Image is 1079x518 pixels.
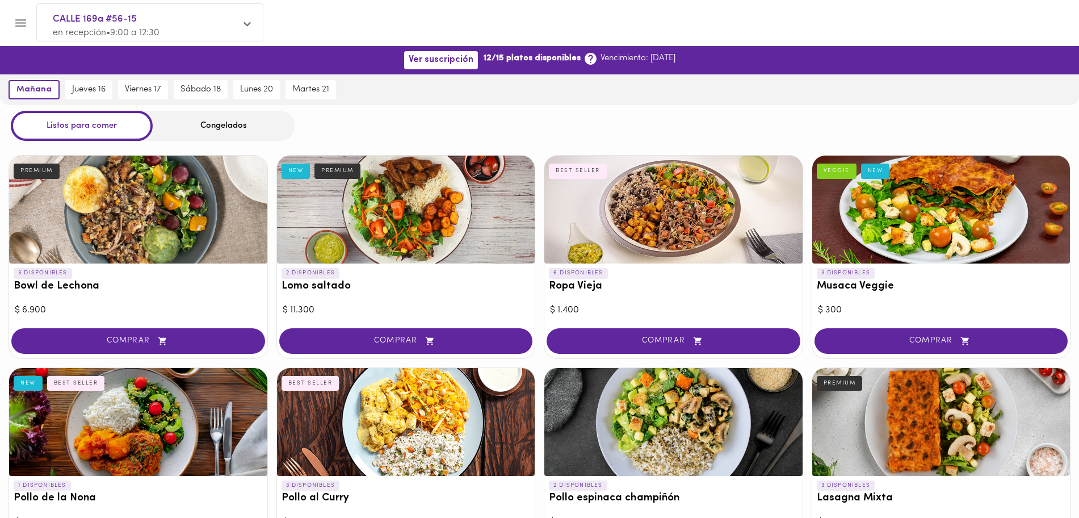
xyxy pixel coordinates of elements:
[812,156,1070,264] div: Musaca Veggie
[277,368,535,476] div: Pollo al Curry
[174,80,228,99] button: sábado 18
[11,328,265,354] button: COMPRAR
[240,85,273,95] span: lunes 20
[47,376,105,391] div: BEST SELLER
[11,111,153,141] div: Listos para comer
[812,368,1070,476] div: Lasagna Mixta
[14,481,71,491] p: 1 DISPONIBLES
[16,85,52,95] span: mañana
[53,28,159,37] span: en recepción • 9:00 a 12:30
[282,481,340,491] p: 3 DISPONIBLES
[601,52,675,64] p: Vencimiento: [DATE]
[279,328,533,354] button: COMPRAR
[277,156,535,264] div: Lomo saltado
[14,376,43,391] div: NEW
[549,164,607,178] div: BEST SELLER
[550,304,797,317] div: $ 1.400
[817,164,857,178] div: VEGGIE
[118,80,168,99] button: viernes 17
[292,85,329,95] span: martes 21
[861,164,890,178] div: NEW
[282,492,531,504] h3: Pollo al Curry
[72,85,106,95] span: jueves 16
[65,80,112,99] button: jueves 16
[549,492,798,504] h3: Pollo espinaca champiñón
[293,336,519,346] span: COMPRAR
[180,85,221,95] span: sábado 18
[9,80,60,99] button: mañana
[153,111,295,141] div: Congelados
[817,376,863,391] div: PREMIUM
[314,164,360,178] div: PREMIUM
[53,12,236,27] span: CALLE 169a #56-15
[404,51,478,69] button: Ver suscripción
[549,281,798,293] h3: Ropa Vieja
[547,328,800,354] button: COMPRAR
[233,80,280,99] button: lunes 20
[14,164,60,178] div: PREMIUM
[817,492,1066,504] h3: Lasagna Mixta
[409,55,473,65] span: Ver suscripción
[282,164,310,178] div: NEW
[9,156,267,264] div: Bowl de Lechona
[818,304,1065,317] div: $ 300
[14,268,72,278] p: 3 DISPONIBLES
[286,80,336,99] button: martes 21
[817,481,875,491] p: 3 DISPONIBLES
[26,336,251,346] span: COMPRAR
[544,368,803,476] div: Pollo espinaca champiñón
[829,336,1054,346] span: COMPRAR
[283,304,530,317] div: $ 11.300
[549,268,608,278] p: 6 DISPONIBLES
[549,481,607,491] p: 2 DISPONIBLES
[282,268,340,278] p: 2 DISPONIBLES
[817,281,1066,293] h3: Musaca Veggie
[544,156,803,264] div: Ropa Vieja
[815,328,1068,354] button: COMPRAR
[561,336,786,346] span: COMPRAR
[282,281,531,293] h3: Lomo saltado
[7,9,35,37] button: Menu
[817,268,875,278] p: 3 DISPONIBLES
[282,376,339,391] div: BEST SELLER
[15,304,262,317] div: $ 6.900
[125,85,161,95] span: viernes 17
[9,368,267,476] div: Pollo de la Nona
[14,492,263,504] h3: Pollo de la Nona
[14,281,263,293] h3: Bowl de Lechona
[484,52,581,64] b: 12/15 platos disponibles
